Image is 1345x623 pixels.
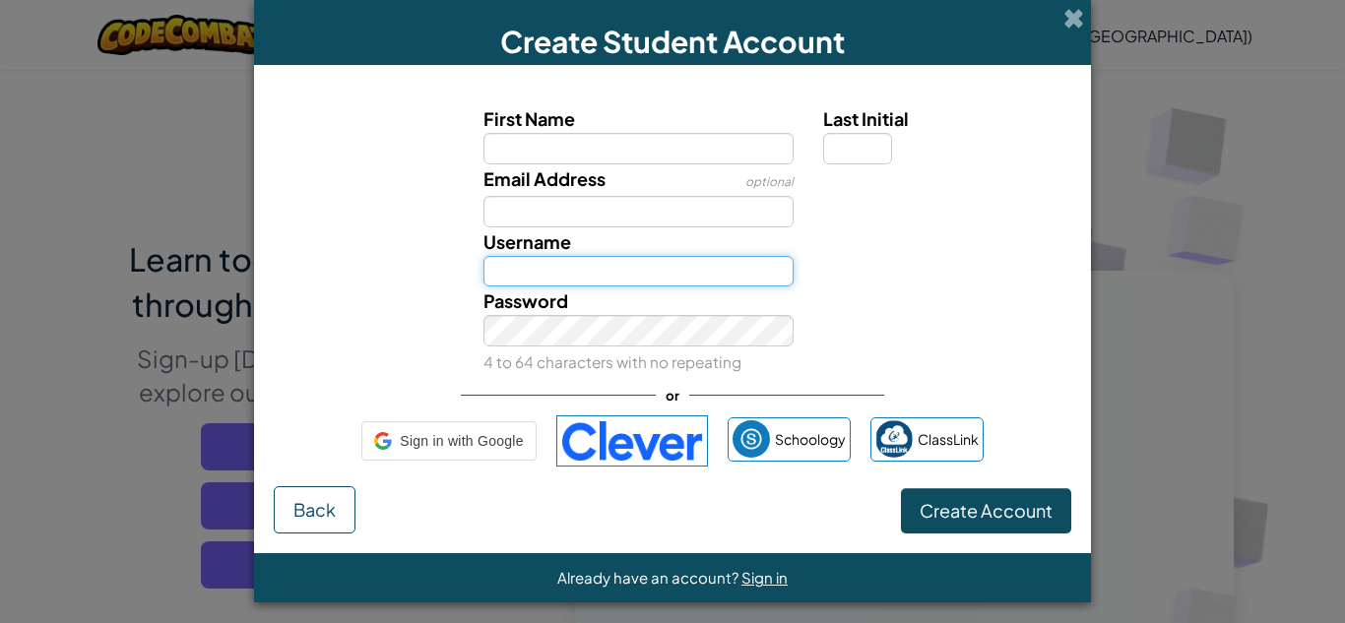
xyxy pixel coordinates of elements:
[901,488,1071,533] button: Create Account
[483,352,741,371] small: 4 to 64 characters with no repeating
[483,167,606,190] span: Email Address
[733,420,770,458] img: schoology.png
[361,421,536,461] div: Sign in with Google
[556,415,708,467] img: clever-logo-blue.png
[557,568,741,587] span: Already have an account?
[745,174,794,189] span: optional
[483,230,571,253] span: Username
[918,425,979,454] span: ClassLink
[483,289,568,312] span: Password
[293,498,336,521] span: Back
[400,427,523,456] span: Sign in with Google
[500,23,845,60] span: Create Student Account
[656,381,689,409] span: or
[875,420,913,458] img: classlink-logo-small.png
[741,568,788,587] a: Sign in
[920,499,1053,522] span: Create Account
[274,486,355,533] button: Back
[483,107,575,130] span: First Name
[775,425,846,454] span: Schoology
[823,107,909,130] span: Last Initial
